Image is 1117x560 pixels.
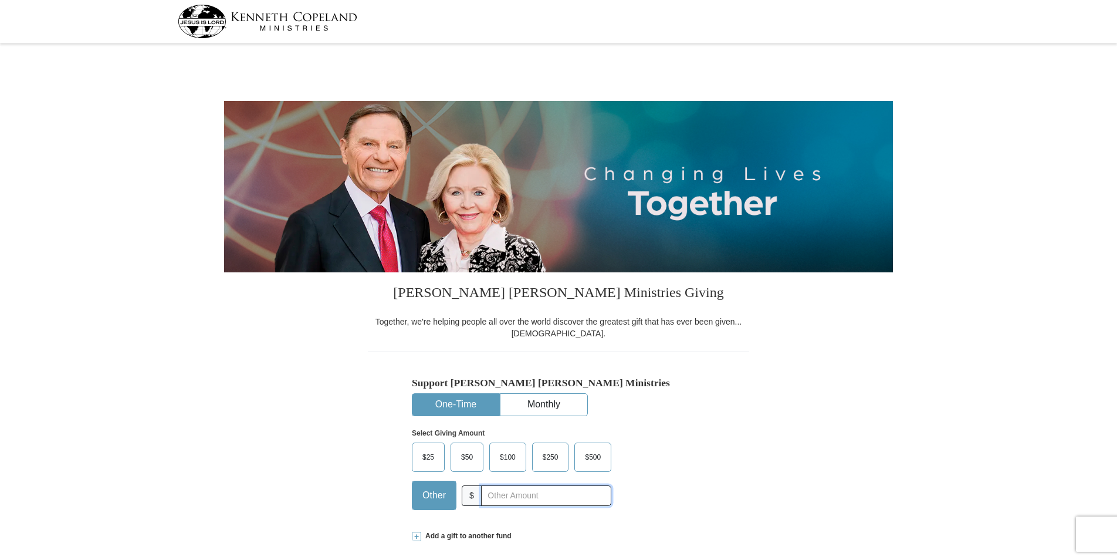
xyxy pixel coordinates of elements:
button: One-Time [412,394,499,416]
span: $100 [494,448,522,466]
div: Together, we're helping people all over the world discover the greatest gift that has ever been g... [368,316,749,339]
span: $500 [579,448,607,466]
button: Monthly [500,394,587,416]
h5: Support [PERSON_NAME] [PERSON_NAME] Ministries [412,377,705,389]
strong: Select Giving Amount [412,429,485,437]
h3: [PERSON_NAME] [PERSON_NAME] Ministries Giving [368,272,749,316]
input: Other Amount [481,485,611,506]
span: $250 [537,448,564,466]
img: kcm-header-logo.svg [178,5,357,38]
span: Other [417,487,452,504]
span: $50 [455,448,479,466]
span: Add a gift to another fund [421,531,512,541]
span: $ [462,485,482,506]
span: $25 [417,448,440,466]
